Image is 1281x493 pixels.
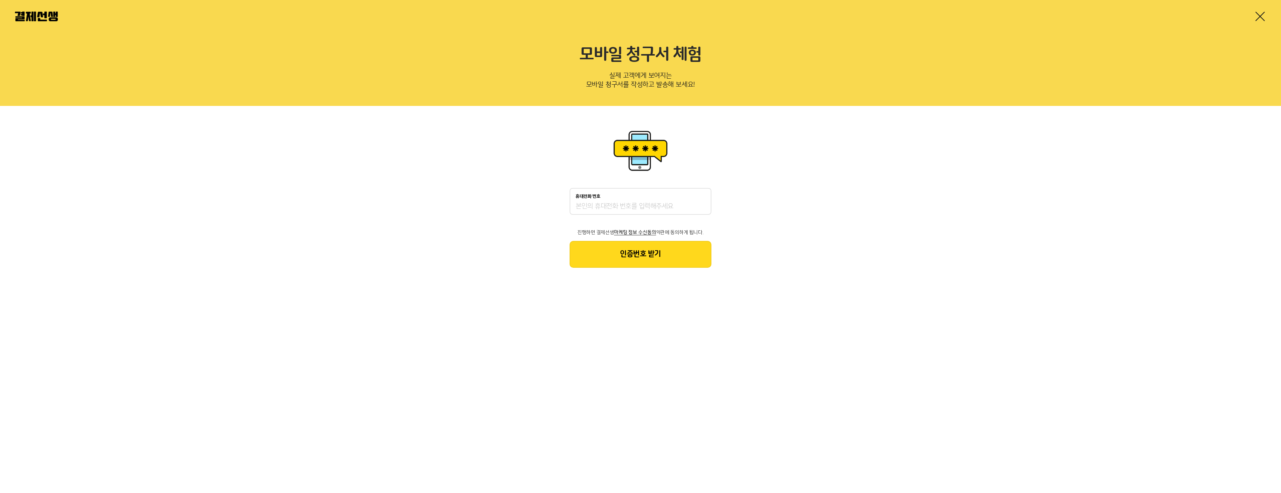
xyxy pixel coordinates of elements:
img: 결제선생 [15,12,58,21]
h2: 모바일 청구서 체험 [15,45,1266,65]
p: 진행하면 결제선생 약관에 동의하게 됩니다. [570,230,711,235]
button: 인증번호 받기 [570,241,711,268]
p: 실제 고객에게 보여지는 모바일 청구서를 작성하고 발송해 보세요! [15,69,1266,94]
span: 마케팅 정보 수신동의 [614,230,656,235]
input: 휴대전화 번호 [576,202,705,211]
p: 휴대전화 번호 [576,194,601,199]
img: 휴대폰인증 이미지 [611,128,670,173]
